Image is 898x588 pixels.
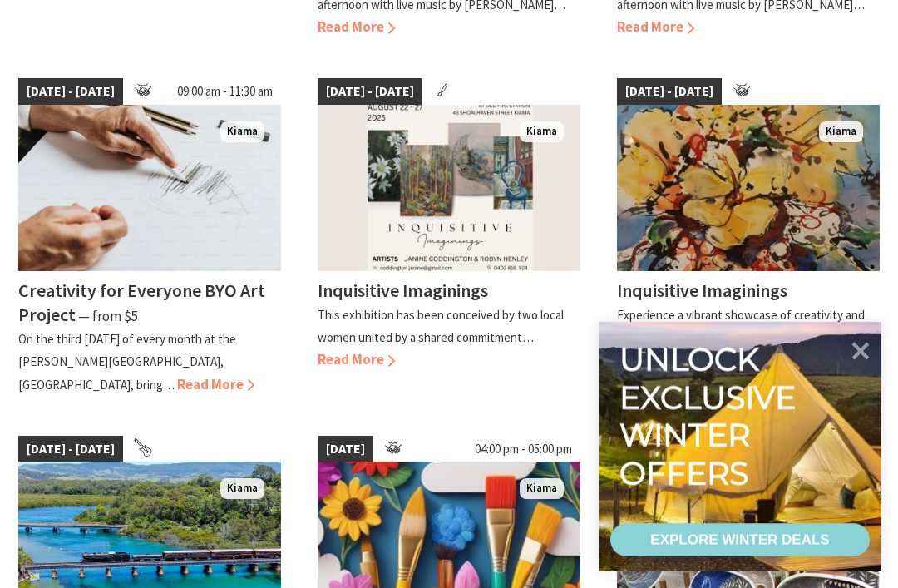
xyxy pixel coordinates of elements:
span: Read More [617,17,694,36]
a: EXPLORE WINTER DEALS [610,523,870,556]
p: Experience a vibrant showcase of creativity and coastal inspiration as Shellharbour artist [PERSO... [617,307,865,368]
span: Kiama [520,478,564,499]
span: 04:00 pm - 05:00 pm [466,436,580,462]
span: Kiama [220,121,264,142]
a: [DATE] - [DATE] Kiama Inquisitive Imaginings This exhibition has been conceived by two local wome... [318,78,580,396]
span: [DATE] - [DATE] [318,78,422,105]
h4: Inquisitive Imaginings [617,279,787,302]
span: Kiama [520,121,564,142]
div: EXPLORE WINTER DEALS [650,523,829,556]
p: On the third [DATE] of every month at the [PERSON_NAME][GEOGRAPHIC_DATA], [GEOGRAPHIC_DATA], bring… [18,331,236,392]
span: [DATE] [318,436,373,462]
img: Pencil Drawing [18,105,281,271]
h4: Inquisitive Imaginings [318,279,488,302]
span: Kiama [220,478,264,499]
h4: Creativity for Everyone BYO Art Project [18,279,265,326]
span: ⁠— from $5 [78,307,138,325]
img: Vase of flowers [617,105,880,271]
span: [DATE] - [DATE] [18,436,123,462]
span: 09:00 am - 11:30 am [169,78,281,105]
p: This exhibition has been conceived by two local women united by a shared commitment… [318,307,564,345]
span: [DATE] - [DATE] [617,78,722,105]
span: [DATE] - [DATE] [18,78,123,105]
div: Unlock exclusive winter offers [619,340,803,492]
span: Read More [318,17,395,36]
span: Read More [318,350,395,368]
a: [DATE] - [DATE] 09:00 am - 11:30 am Pencil Drawing Kiama Creativity for Everyone BYO Art Project ... [18,78,281,396]
a: [DATE] - [DATE] Vase of flowers Kiama Inquisitive Imaginings Experience a vibrant showcase of cre... [617,78,880,396]
span: Kiama [819,121,863,142]
span: Read More [177,375,254,393]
